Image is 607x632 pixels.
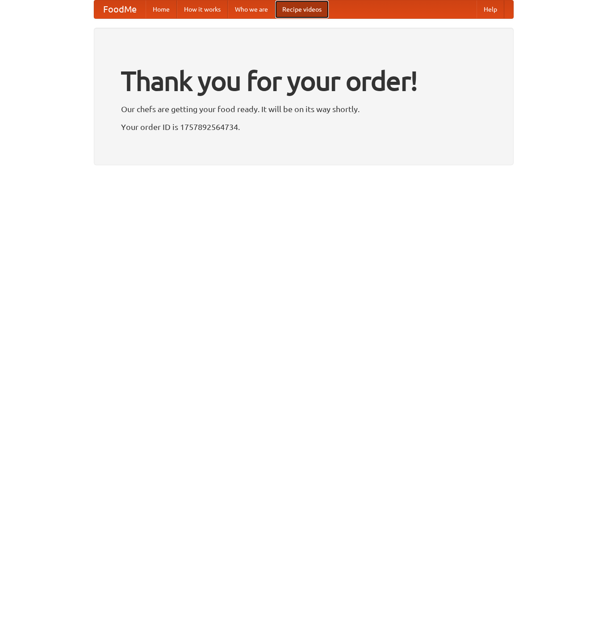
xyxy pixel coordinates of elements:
[146,0,177,18] a: Home
[177,0,228,18] a: How it works
[275,0,329,18] a: Recipe videos
[477,0,504,18] a: Help
[94,0,146,18] a: FoodMe
[121,59,486,102] h1: Thank you for your order!
[228,0,275,18] a: Who we are
[121,102,486,116] p: Our chefs are getting your food ready. It will be on its way shortly.
[121,120,486,134] p: Your order ID is 1757892564734.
